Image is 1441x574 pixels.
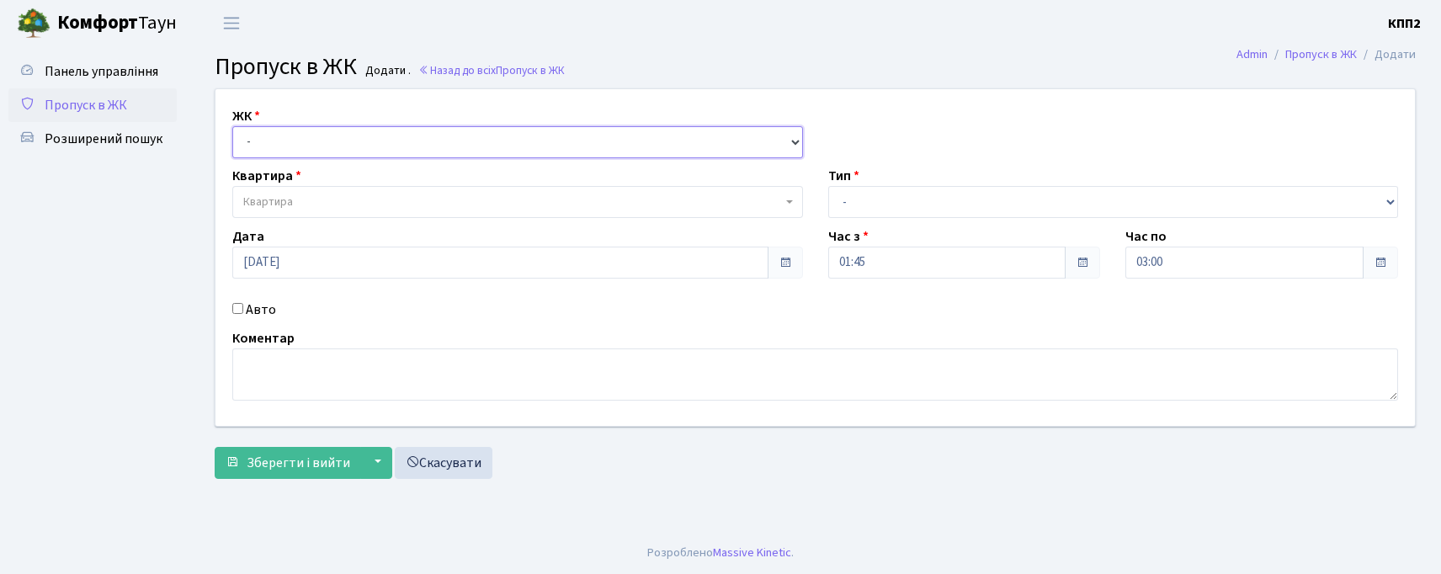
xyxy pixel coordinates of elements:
label: Дата [232,226,264,247]
b: КПП2 [1388,14,1421,33]
span: Квартира [243,194,293,210]
nav: breadcrumb [1211,37,1441,72]
a: Назад до всіхПропуск в ЖК [418,62,565,78]
a: Пропуск в ЖК [8,88,177,122]
span: Зберегти і вийти [247,454,350,472]
label: Час по [1125,226,1167,247]
a: Панель управління [8,55,177,88]
label: Авто [246,300,276,320]
a: Admin [1236,45,1268,63]
small: Додати . [362,64,411,78]
label: ЖК [232,106,260,126]
a: Massive Kinetic [713,544,791,561]
span: Пропуск в ЖК [215,50,357,83]
img: logo.png [17,7,51,40]
label: Коментар [232,328,295,348]
a: КПП2 [1388,13,1421,34]
div: Розроблено . [647,544,794,562]
a: Скасувати [395,447,492,479]
span: Панель управління [45,62,158,81]
label: Тип [828,166,859,186]
b: Комфорт [57,9,138,36]
button: Переключити навігацію [210,9,253,37]
span: Розширений пошук [45,130,162,148]
span: Пропуск в ЖК [496,62,565,78]
a: Розширений пошук [8,122,177,156]
label: Час з [828,226,869,247]
button: Зберегти і вийти [215,447,361,479]
label: Квартира [232,166,301,186]
a: Пропуск в ЖК [1285,45,1357,63]
span: Пропуск в ЖК [45,96,127,114]
li: Додати [1357,45,1416,64]
span: Таун [57,9,177,38]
